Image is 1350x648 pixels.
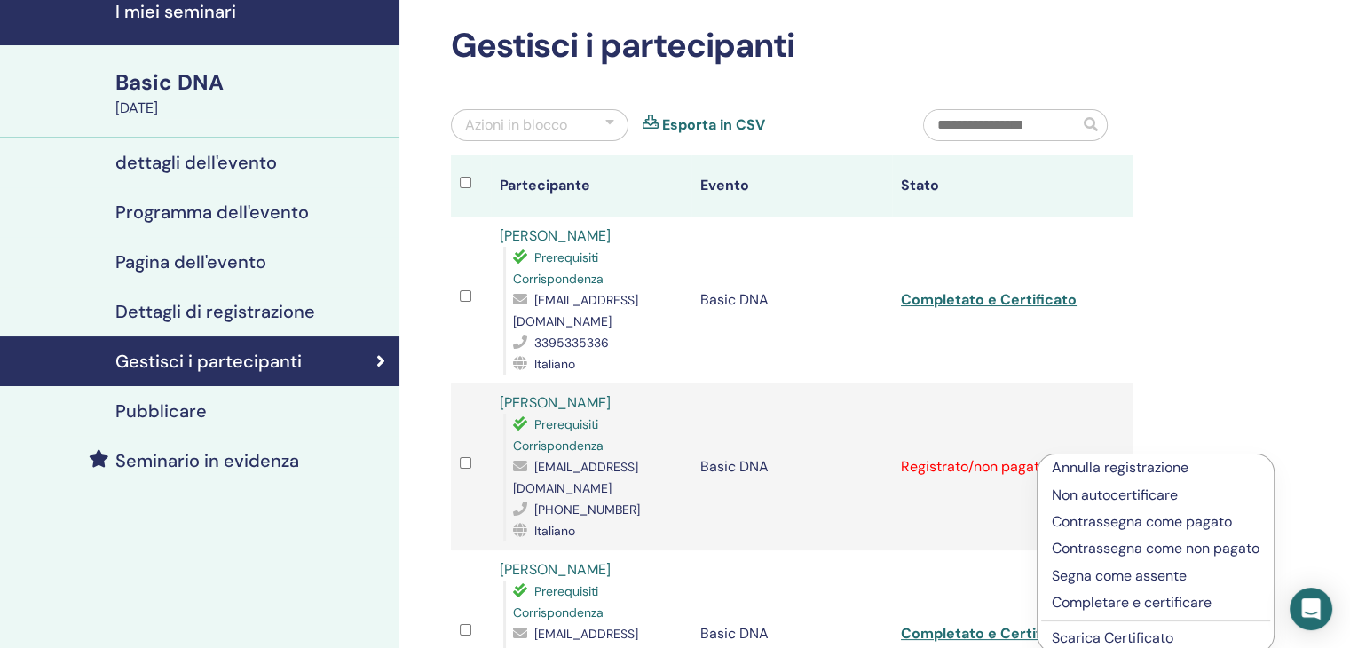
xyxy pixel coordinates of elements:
[534,335,609,351] span: 3395335336
[115,251,266,273] h4: Pagina dell'evento
[1052,538,1259,559] p: Contrassegna come non pagato
[115,1,389,22] h4: I miei seminari
[513,249,604,287] span: Prerequisiti Corrispondenza
[534,356,575,372] span: Italiano
[491,155,691,217] th: Partecipante
[513,416,604,454] span: Prerequisiti Corrispondenza
[1052,628,1173,647] a: Scarica Certificato
[1052,511,1259,533] p: Contrassegna come pagato
[1052,457,1259,478] p: Annulla registrazione
[513,292,638,329] span: [EMAIL_ADDRESS][DOMAIN_NAME]
[901,624,1077,643] a: Completato e Certificato
[115,400,207,422] h4: Pubblicare
[691,383,892,550] td: Basic DNA
[115,67,389,98] div: Basic DNA
[115,351,302,372] h4: Gestisci i partecipanti
[115,450,299,471] h4: Seminario in evidenza
[465,115,567,136] div: Azioni in blocco
[451,26,1133,67] h2: Gestisci i partecipanti
[691,217,892,383] td: Basic DNA
[115,152,277,173] h4: dettagli dell'evento
[1290,588,1332,630] div: Open Intercom Messenger
[500,393,611,412] a: [PERSON_NAME]
[500,226,611,245] a: [PERSON_NAME]
[1052,485,1259,506] p: Non autocertificare
[662,115,765,136] a: Esporta in CSV
[115,301,315,322] h4: Dettagli di registrazione
[534,502,640,518] span: [PHONE_NUMBER]
[115,202,309,223] h4: Programma dell'evento
[1052,565,1259,587] p: Segna come assente
[513,459,638,496] span: [EMAIL_ADDRESS][DOMAIN_NAME]
[691,155,892,217] th: Evento
[901,290,1077,309] a: Completato e Certificato
[534,523,575,539] span: Italiano
[513,583,604,620] span: Prerequisiti Corrispondenza
[105,67,399,119] a: Basic DNA[DATE]
[892,155,1093,217] th: Stato
[1052,592,1259,613] p: Completare e certificare
[500,560,611,579] a: [PERSON_NAME]
[115,98,389,119] div: [DATE]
